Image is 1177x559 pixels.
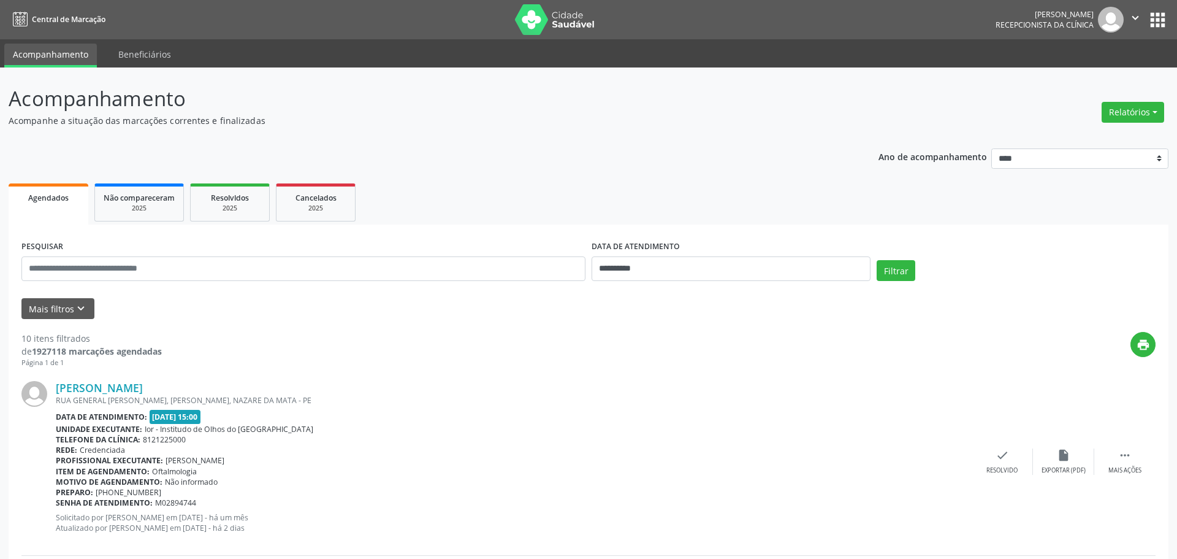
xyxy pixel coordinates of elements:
[996,20,1094,30] span: Recepcionista da clínica
[165,477,218,487] span: Não informado
[74,302,88,315] i: keyboard_arrow_down
[21,237,63,256] label: PESQUISAR
[9,83,820,114] p: Acompanhamento
[56,477,162,487] b: Motivo de agendamento:
[21,345,162,358] div: de
[21,381,47,407] img: img
[1130,332,1156,357] button: print
[996,449,1009,462] i: check
[32,345,162,357] strong: 1927118 marcações agendadas
[104,193,175,203] span: Não compareceram
[56,512,972,533] p: Solicitado por [PERSON_NAME] em [DATE] - há um mês Atualizado por [PERSON_NAME] em [DATE] - há 2 ...
[56,434,140,445] b: Telefone da clínica:
[155,498,196,508] span: M02894744
[9,114,820,127] p: Acompanhe a situação das marcações correntes e finalizadas
[1108,466,1141,475] div: Mais ações
[199,204,261,213] div: 2025
[143,434,186,445] span: 8121225000
[1124,7,1147,33] button: 
[166,455,224,466] span: [PERSON_NAME]
[104,204,175,213] div: 2025
[21,332,162,345] div: 10 itens filtrados
[56,445,77,455] b: Rede:
[295,193,337,203] span: Cancelados
[877,260,915,281] button: Filtrar
[592,237,680,256] label: DATA DE ATENDIMENTO
[80,445,125,455] span: Credenciada
[996,9,1094,20] div: [PERSON_NAME]
[32,14,105,25] span: Central de Marcação
[56,455,163,466] b: Profissional executante:
[1147,9,1168,31] button: apps
[285,204,346,213] div: 2025
[150,410,201,424] span: [DATE] 15:00
[1042,466,1086,475] div: Exportar (PDF)
[152,466,197,477] span: Oftalmologia
[878,148,987,164] p: Ano de acompanhamento
[1118,449,1132,462] i: 
[110,44,180,65] a: Beneficiários
[145,424,313,434] span: Ior - Institudo de Olhos do [GEOGRAPHIC_DATA]
[21,298,94,320] button: Mais filtroskeyboard_arrow_down
[96,487,161,498] span: [PHONE_NUMBER]
[28,193,69,203] span: Agendados
[56,395,972,406] div: RUA GENERAL [PERSON_NAME], [PERSON_NAME], NAZARE DA MATA - PE
[986,466,1018,475] div: Resolvido
[9,9,105,29] a: Central de Marcação
[1129,11,1142,25] i: 
[56,381,143,395] a: [PERSON_NAME]
[1137,338,1150,352] i: print
[1102,102,1164,123] button: Relatórios
[56,487,93,498] b: Preparo:
[56,498,153,508] b: Senha de atendimento:
[56,412,147,422] b: Data de atendimento:
[56,466,150,477] b: Item de agendamento:
[4,44,97,67] a: Acompanhamento
[1057,449,1070,462] i: insert_drive_file
[56,424,142,434] b: Unidade executante:
[1098,7,1124,33] img: img
[21,358,162,368] div: Página 1 de 1
[211,193,249,203] span: Resolvidos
